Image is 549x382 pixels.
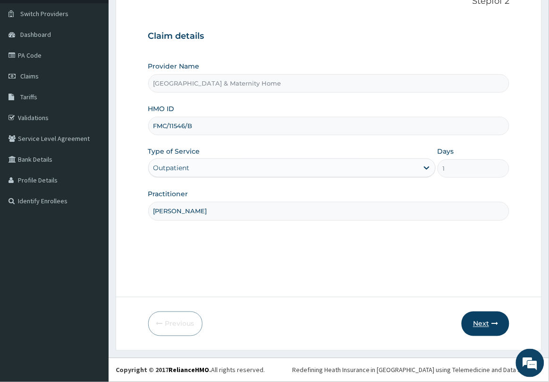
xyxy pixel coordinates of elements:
[116,366,211,374] strong: Copyright © 2017 .
[148,189,188,199] label: Practitioner
[462,312,509,336] button: Next
[148,61,200,71] label: Provider Name
[49,53,159,65] div: Chat with us now
[148,147,200,156] label: Type of Service
[20,9,68,18] span: Switch Providers
[148,202,510,220] input: Enter Name
[148,104,175,113] label: HMO ID
[148,312,203,336] button: Previous
[20,30,51,39] span: Dashboard
[155,5,177,27] div: Minimize live chat window
[153,163,190,173] div: Outpatient
[55,119,130,215] span: We're online!
[292,365,542,375] div: Redefining Heath Insurance in [GEOGRAPHIC_DATA] using Telemedicine and Data Science!
[20,72,39,80] span: Claims
[17,47,38,71] img: d_794563401_company_1708531726252_794563401
[148,117,510,135] input: Enter HMO ID
[5,258,180,291] textarea: Type your message and hit 'Enter'
[438,147,454,156] label: Days
[148,31,510,42] h3: Claim details
[20,93,37,101] span: Tariffs
[169,366,209,374] a: RelianceHMO
[109,358,549,382] footer: All rights reserved.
